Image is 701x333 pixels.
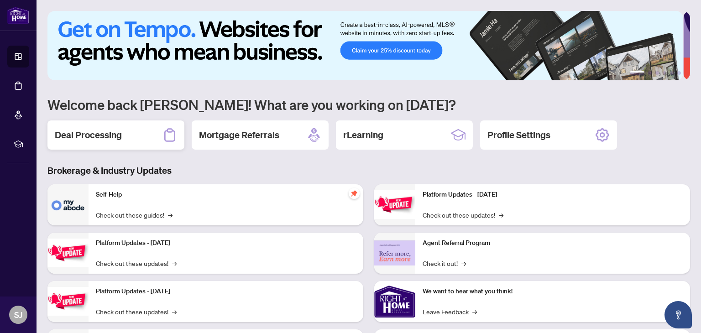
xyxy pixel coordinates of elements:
span: → [172,258,177,268]
img: Platform Updates - July 21, 2025 [47,287,89,316]
img: Platform Updates - September 16, 2025 [47,239,89,267]
h2: rLearning [343,129,383,141]
p: Platform Updates - [DATE] [96,238,356,248]
button: 3 [655,71,659,75]
button: 1 [630,71,644,75]
button: 6 [677,71,681,75]
img: Slide 0 [47,11,683,80]
h1: Welcome back [PERSON_NAME]! What are you working on [DATE]? [47,96,690,113]
span: → [172,307,177,317]
span: → [461,258,466,268]
p: Platform Updates - [DATE] [423,190,683,200]
img: logo [7,7,29,24]
h2: Mortgage Referrals [199,129,279,141]
span: → [168,210,173,220]
p: Platform Updates - [DATE] [96,286,356,297]
a: Leave Feedback→ [423,307,477,317]
img: Agent Referral Program [374,240,415,265]
h2: Profile Settings [487,129,550,141]
button: 4 [663,71,666,75]
button: 5 [670,71,674,75]
a: Check it out!→ [423,258,466,268]
a: Check out these updates!→ [96,258,177,268]
span: pushpin [349,188,360,199]
h3: Brokerage & Industry Updates [47,164,690,177]
img: We want to hear what you think! [374,281,415,322]
span: → [499,210,503,220]
button: Open asap [664,301,692,328]
a: Check out these guides!→ [96,210,173,220]
p: Self-Help [96,190,356,200]
a: Check out these updates!→ [96,307,177,317]
p: We want to hear what you think! [423,286,683,297]
p: Agent Referral Program [423,238,683,248]
img: Platform Updates - June 23, 2025 [374,190,415,219]
a: Check out these updates!→ [423,210,503,220]
button: 2 [648,71,652,75]
span: SJ [14,308,22,321]
h2: Deal Processing [55,129,122,141]
img: Self-Help [47,184,89,225]
span: → [472,307,477,317]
